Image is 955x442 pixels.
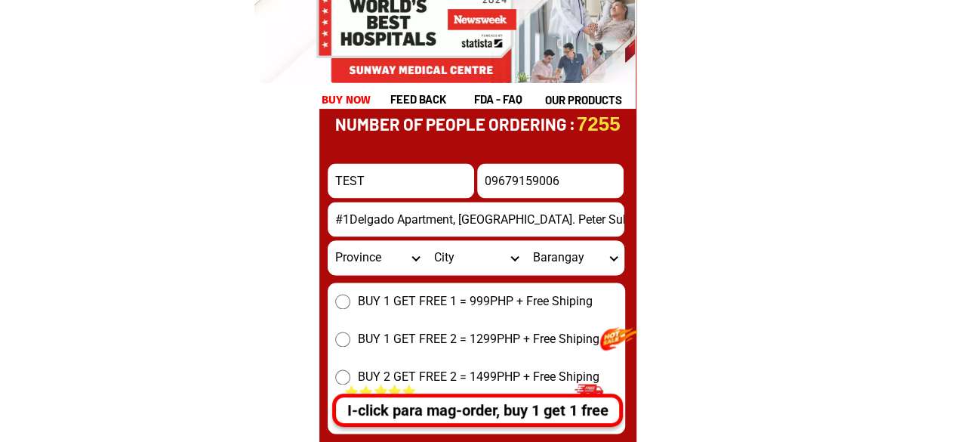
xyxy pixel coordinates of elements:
[322,91,371,109] h1: buy now
[335,294,350,309] input: BUY 1 GET FREE 1 = 999PHP + Free Shiping
[525,240,624,275] select: Select commune
[427,240,525,275] select: Select district
[358,330,599,348] span: BUY 1 GET FREE 2 = 1299PHP + Free Shiping
[390,91,472,108] h1: feed back
[328,202,624,236] input: Input address
[328,163,474,198] input: Input full_name
[545,91,633,109] h1: our products
[335,332,350,347] input: BUY 1 GET FREE 2 = 1299PHP + Free Shiping
[335,369,350,385] input: BUY 2 GET FREE 2 = 1499PHP + Free Shiping
[358,368,599,386] span: BUY 2 GET FREE 2 = 1499PHP + Free Shiping
[474,91,559,108] h1: fda - FAQ
[477,163,624,198] input: Input phone_number
[334,399,617,422] div: I-click para mag-order, buy 1 get 1 free
[358,292,593,311] span: BUY 1 GET FREE 1 = 999PHP + Free Shiping
[328,240,427,275] select: Select province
